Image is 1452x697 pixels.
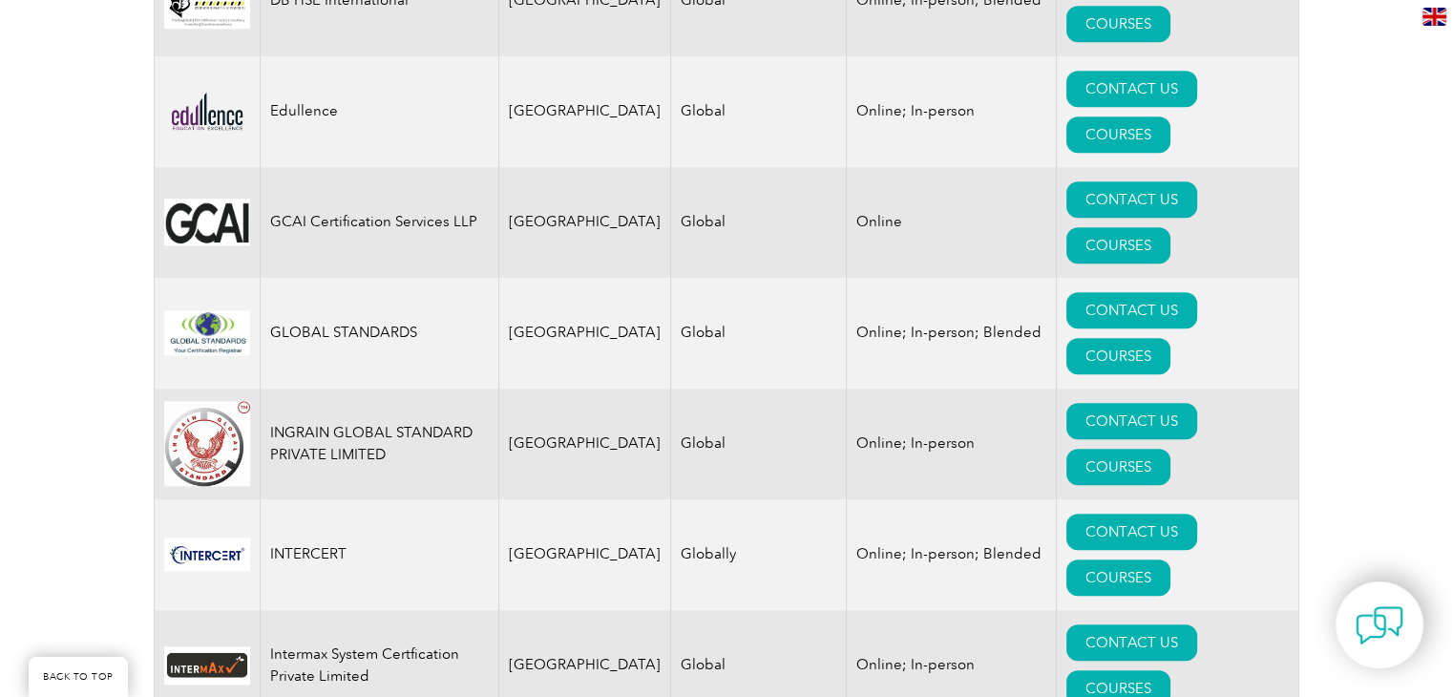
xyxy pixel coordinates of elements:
[1066,116,1170,153] a: COURSES
[846,389,1056,499] td: Online; In-person
[498,499,670,610] td: [GEOGRAPHIC_DATA]
[846,56,1056,167] td: Online; In-person
[164,401,250,486] img: 67a48d9f-b6c2-ea11-a812-000d3a79722d-logo.jpg
[260,56,498,167] td: Edullence
[1066,71,1197,107] a: CONTACT US
[29,657,128,697] a: BACK TO TOP
[260,278,498,389] td: GLOBAL STANDARDS
[1066,338,1170,374] a: COURSES
[498,56,670,167] td: [GEOGRAPHIC_DATA]
[1066,227,1170,264] a: COURSES
[1066,624,1197,661] a: CONTACT US
[1066,560,1170,596] a: COURSES
[498,167,670,278] td: [GEOGRAPHIC_DATA]
[498,389,670,499] td: [GEOGRAPHIC_DATA]
[670,56,846,167] td: Global
[670,167,846,278] td: Global
[260,499,498,610] td: INTERCERT
[260,389,498,499] td: INGRAIN GLOBAL STANDARD PRIVATE LIMITED
[1066,449,1170,485] a: COURSES
[1066,181,1197,218] a: CONTACT US
[164,538,250,571] img: f72924ac-d9bc-ea11-a814-000d3a79823d-logo.jpg
[164,646,250,685] img: 52fd134e-c3ec-ee11-a1fd-000d3ad2b4d6-logo.jpg
[670,278,846,389] td: Global
[1356,602,1403,649] img: contact-chat.png
[846,499,1056,610] td: Online; In-person; Blended
[846,278,1056,389] td: Online; In-person; Blended
[670,499,846,610] td: Globally
[498,278,670,389] td: [GEOGRAPHIC_DATA]
[1422,8,1446,26] img: en
[164,310,250,354] img: 2b2a24ac-d9bc-ea11-a814-000d3a79823d-logo.jpg
[1066,292,1197,328] a: CONTACT US
[846,167,1056,278] td: Online
[1066,403,1197,439] a: CONTACT US
[164,89,250,134] img: e32924ac-d9bc-ea11-a814-000d3a79823d-logo.png
[1066,6,1170,42] a: COURSES
[1066,514,1197,550] a: CONTACT US
[164,199,250,245] img: 590b14fd-4650-f011-877b-00224891b167-logo.png
[260,167,498,278] td: GCAI Certification Services LLP
[670,389,846,499] td: Global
